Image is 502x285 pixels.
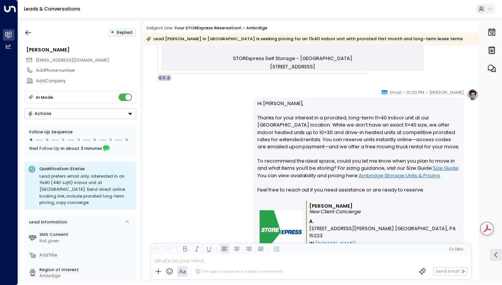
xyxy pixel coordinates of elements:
[61,144,102,152] span: In about 3 minutes
[29,129,131,135] div: Follow Up Sequence
[446,246,466,252] button: Cc|Bcc
[24,6,80,12] a: Leads & Conversations
[257,100,460,201] p: Hi [PERSON_NAME], Thanks for your interest in a prorated, long-term 11×40 indoor unit at our [GEO...
[429,89,464,96] span: [PERSON_NAME]
[310,240,316,247] span: W.
[36,93,53,101] div: AI Mode
[316,240,356,247] a: [DOMAIN_NAME]
[161,75,167,81] div: C
[39,252,134,258] div: AddTitle
[449,247,463,251] span: Cc Bcc
[165,244,174,253] button: Redo
[117,29,132,35] span: Replied
[146,35,463,42] div: Lead [PERSON_NAME] in [GEOGRAPHIC_DATA] is seeking pricing for an 11x40 indoor unit with prorated...
[310,218,314,225] span: A.
[233,54,352,63] span: STORExpress Self Storage - [GEOGRAPHIC_DATA]
[36,67,136,74] div: AddPhone number
[310,225,458,239] span: [STREET_ADDRESS][PERSON_NAME] [GEOGRAPHIC_DATA], PA 15223
[39,173,132,206] div: Lead prefers email only; interested in an 11x40 (440 sqft) indoor unit at [GEOGRAPHIC_DATA]. Send...
[27,219,67,225] div: Lead Information
[467,89,479,101] img: profile-logo.png
[29,144,131,152] div: Next Follow Up:
[39,267,134,273] label: Region of Interest
[24,108,136,119] div: Button group with a nested menu
[24,108,136,119] button: Actions
[403,89,405,96] span: •
[165,75,171,81] div: J
[433,164,459,172] a: Size Guide
[390,89,401,96] span: Email
[36,57,109,63] span: [EMAIL_ADDRESS][DOMAIN_NAME]
[158,75,164,81] div: Q
[260,210,304,254] img: storexpress_logo.png
[36,57,109,63] span: tbeals@zoominternet.net
[406,89,424,96] span: 01:20 PM
[153,244,162,253] button: Undo
[359,172,440,179] a: Ambridge Storage Units & Pricing
[310,203,353,209] b: [PERSON_NAME]
[455,247,456,251] span: |
[39,231,134,238] label: SMS Consent
[28,111,51,116] div: Actions
[111,27,114,38] div: •
[146,25,174,31] span: Subject Line:
[36,78,136,84] div: AddCompany
[426,89,428,96] span: •
[174,25,268,31] div: Your STORExpress Reservation! - Ambrdige
[39,273,134,279] div: Ambrdige
[310,208,361,215] i: New Client Concierge
[270,63,315,71] span: [STREET_ADDRESS]
[26,46,136,53] div: [PERSON_NAME]
[195,269,283,274] div: The agent signature is added automatically
[39,166,132,172] p: Qualification Status
[39,238,134,244] div: Not given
